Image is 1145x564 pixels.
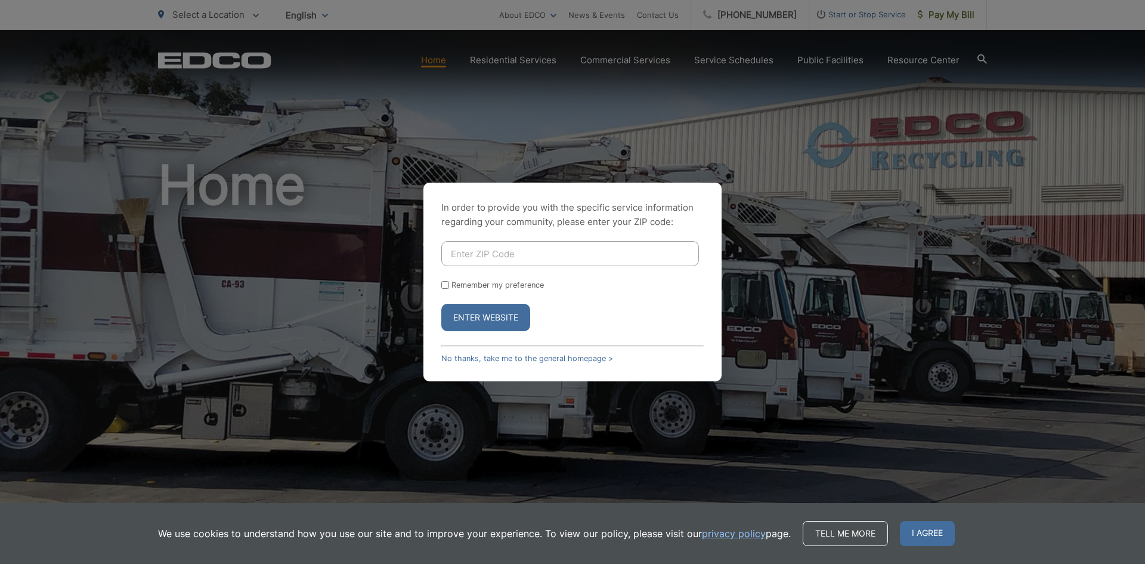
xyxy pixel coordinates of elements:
[451,281,544,289] label: Remember my preference
[900,521,955,546] span: I agree
[158,526,791,541] p: We use cookies to understand how you use our site and to improve your experience. To view our pol...
[441,354,613,363] a: No thanks, take me to the general homepage >
[441,201,704,229] p: In order to provide you with the specific service information regarding your community, please en...
[702,526,766,541] a: privacy policy
[441,304,530,331] button: Enter Website
[441,241,699,266] input: Enter ZIP Code
[803,521,888,546] a: Tell me more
